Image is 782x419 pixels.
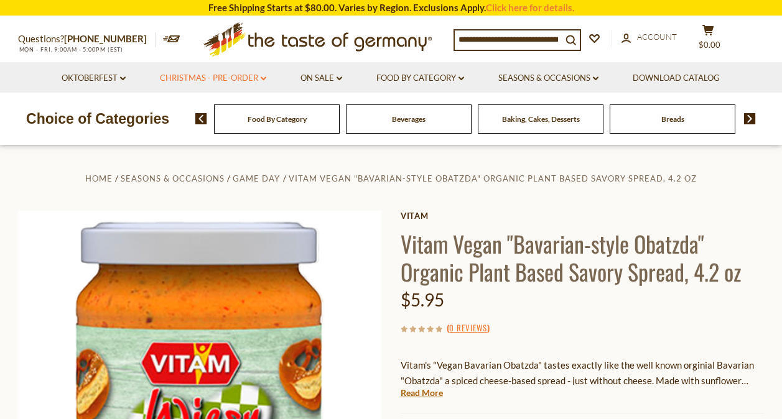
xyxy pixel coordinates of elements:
a: Seasons & Occasions [121,173,225,183]
p: Vitam's "Vegan Bavarian Obatzda" tastes exactly like the well known orginial Bavarian "Obatzda" a... [401,357,765,389]
span: Account [637,32,677,42]
a: Download Catalog [633,71,720,85]
a: Home [85,173,113,183]
a: Vitam Vegan "Bavarian-style Obatzda" Organic Plant Based Savory Spread, 4.2 oz [289,173,697,183]
span: $5.95 [401,289,444,310]
a: Vitam [401,211,765,221]
a: Account [621,30,677,44]
a: 0 Reviews [449,321,487,335]
a: Click here for details. [486,2,574,13]
a: Food By Category [248,114,307,124]
a: Seasons & Occasions [498,71,598,85]
button: $0.00 [690,24,727,55]
img: next arrow [744,113,756,124]
p: Questions? [18,31,156,47]
a: [PHONE_NUMBER] [64,33,147,44]
a: On Sale [300,71,342,85]
a: Beverages [392,114,426,124]
span: MON - FRI, 9:00AM - 5:00PM (EST) [18,46,124,53]
a: Oktoberfest [62,71,126,85]
span: ( ) [447,321,490,334]
a: Baking, Cakes, Desserts [502,114,580,124]
h1: Vitam Vegan "Bavarian-style Obatzda" Organic Plant Based Savory Spread, 4.2 oz [401,229,765,285]
span: $0.00 [699,40,720,50]
a: Game Day [233,173,280,183]
a: Christmas - PRE-ORDER [160,71,266,85]
a: Food By Category [376,71,464,85]
img: previous arrow [195,113,207,124]
a: Read More [401,387,443,399]
a: Breads [661,114,684,124]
